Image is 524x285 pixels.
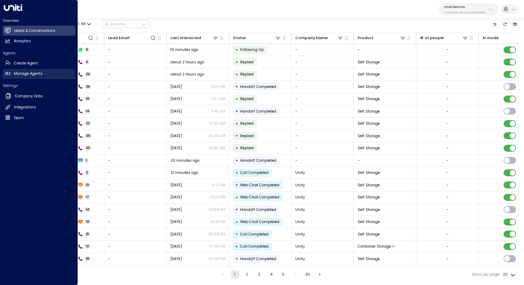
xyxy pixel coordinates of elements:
td: - [104,81,167,93]
p: Uniti Demos [444,5,486,9]
td: - [104,56,167,68]
h2: Team [14,115,24,121]
button: Go to page 2 [243,270,251,279]
button: Actions [102,20,149,28]
div: - [446,232,448,237]
span: Self Storage [358,170,380,175]
h2: Settings [3,83,75,88]
div: - [446,170,448,175]
a: Company Data [3,91,75,102]
span: Container Storage [358,244,391,249]
a: Analytics [3,36,75,46]
div: - [446,219,448,224]
span: Self Storage [358,96,380,101]
td: - [104,204,167,216]
td: - [291,130,354,142]
span: Jul 16, 2025 [171,232,182,237]
span: Aug 07, 2025 [171,207,182,212]
div: 20 [503,270,517,279]
p: 07:43 PM [209,244,225,249]
span: 20 [85,146,91,150]
span: Self Storage [358,84,380,89]
p: 01:21 PM [211,182,225,188]
h2: Agents [3,51,75,56]
span: Aug 07, 2025 [171,109,182,114]
div: - [446,133,448,139]
span: All [81,22,86,26]
button: Go to page 3 [255,270,263,279]
div: • [236,180,238,189]
div: Lead Email [108,35,130,41]
span: Web Chat Completed [240,219,279,224]
span: Aug 08, 2025 [171,195,182,200]
a: Integrations [3,103,75,113]
span: Self Storage [358,145,380,151]
span: Self Storage [358,195,380,200]
span: Unity [295,219,305,224]
td: - [291,142,354,154]
span: Following Up [240,47,264,52]
span: 21 minutes ago [171,170,198,175]
span: Unity [295,170,305,175]
span: Self Storage [358,219,380,224]
div: Self Storage [391,244,395,249]
td: - [291,154,354,167]
span: Replied [240,96,254,101]
td: - [104,93,167,105]
span: Aug 04, 2025 [171,121,182,126]
p: 01:20 PM [210,195,225,200]
td: - [104,130,167,142]
span: Aug 04, 2025 [171,145,182,151]
h2: Create Agent [14,61,38,66]
p: 06:46 PM [209,256,225,261]
span: Call Completed [240,170,269,175]
div: AI mode [482,35,499,41]
span: Self Storage [358,60,380,65]
span: 10 minutes ago [171,47,198,52]
button: Go to page 80 [304,270,312,279]
div: Last Interacted [171,35,219,41]
p: 09:48 AM [209,133,225,139]
span: Replied [240,145,254,151]
p: 10:50 AM [210,121,225,126]
div: • [236,168,238,177]
div: • [236,217,238,226]
div: Company Name [295,35,328,41]
div: • [236,193,238,202]
span: Unity [295,256,305,261]
div: - [446,145,448,151]
div: # of people [420,35,444,41]
label: Rows per page: [472,272,500,277]
span: Call Completed [240,244,269,249]
span: Replied [240,60,254,65]
span: 19 [85,183,91,187]
div: • [236,254,238,263]
div: - [446,158,448,163]
span: Unity [295,207,305,212]
span: 3 [85,170,90,175]
div: Product [358,35,406,41]
div: Status [233,35,281,41]
td: - [291,118,354,130]
span: 8 [85,47,90,52]
td: - [354,44,416,56]
span: Unity [295,232,305,237]
div: - [446,244,448,249]
div: Lead Email [108,35,157,41]
div: - [446,96,448,101]
span: Handoff Completed [240,158,276,163]
div: • [236,107,238,116]
span: 19 [85,220,91,224]
span: 15 [85,232,90,237]
div: • [236,119,238,128]
div: - [446,121,448,126]
td: - [291,105,354,117]
div: - [446,256,448,261]
button: Go to page 4 [267,270,276,279]
p: 11:52 AM [211,96,225,101]
span: Aug 07, 2025 [171,84,182,89]
div: - [446,84,448,89]
span: Web Chat Completed [240,182,279,188]
span: 36 [85,134,92,138]
span: 14 [85,109,91,114]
